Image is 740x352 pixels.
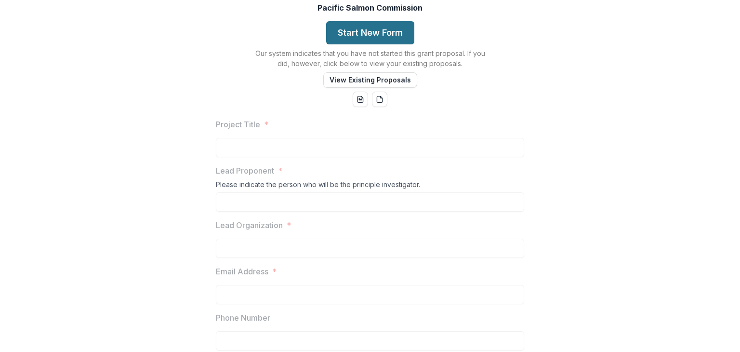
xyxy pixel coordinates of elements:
p: Email Address [216,266,268,277]
p: Pacific Salmon Commission [317,2,423,14]
p: Project Title [216,119,260,130]
p: Lead Organization [216,219,283,231]
button: pdf-download [372,92,387,107]
p: Our system indicates that you have not started this grant proposal. If you did, however, click be... [250,48,490,68]
button: View Existing Proposals [323,72,417,88]
p: Lead Proponent [216,165,274,176]
p: Phone Number [216,312,270,324]
div: Please indicate the person who will be the principle investigator. [216,180,524,192]
button: Start New Form [326,21,414,44]
button: word-download [353,92,368,107]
